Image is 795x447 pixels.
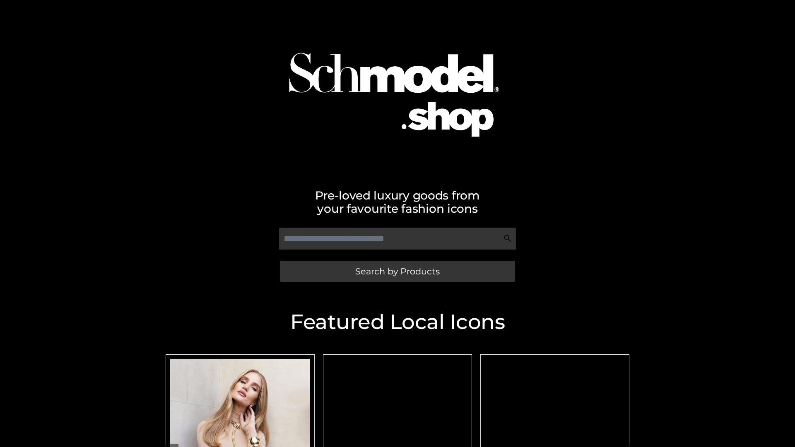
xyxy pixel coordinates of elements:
img: Search Icon [503,234,512,243]
h2: Pre-loved luxury goods from your favourite fashion icons [161,189,634,215]
span: Search by Products [355,267,440,276]
h2: Featured Local Icons​ [161,312,634,332]
a: Search by Products [280,261,515,282]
